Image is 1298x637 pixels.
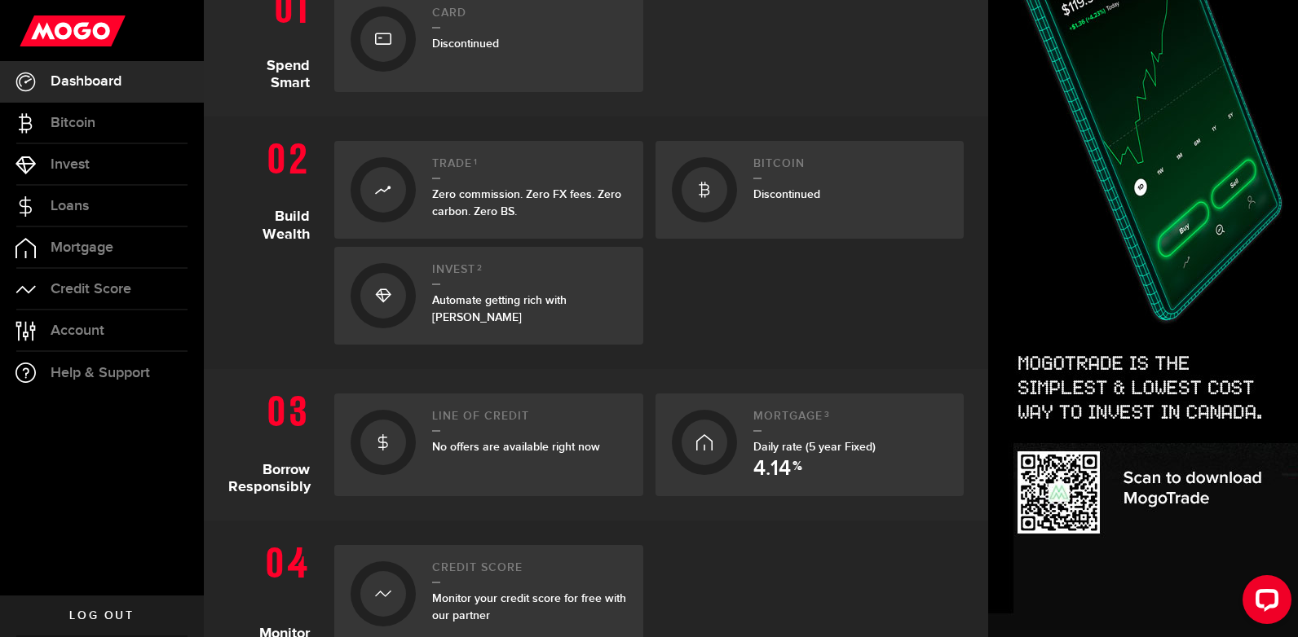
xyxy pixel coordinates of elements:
[69,610,134,622] span: Log out
[432,187,621,218] span: Zero commission. Zero FX fees. Zero carbon. Zero BS.
[334,141,643,239] a: Trade1Zero commission. Zero FX fees. Zero carbon. Zero BS.
[228,385,322,496] h1: Borrow Responsibly
[753,187,820,201] span: Discontinued
[474,157,478,167] sup: 1
[656,141,965,239] a: BitcoinDiscontinued
[656,393,965,496] a: Mortgage3Daily rate (5 year Fixed) 4.14 %
[432,263,627,285] h2: Invest
[51,74,121,89] span: Dashboard
[1230,569,1298,637] iframe: LiveChat chat widget
[51,199,89,213] span: Loans
[432,7,627,29] h2: Card
[432,293,567,324] span: Automate getting rich with [PERSON_NAME]
[792,460,802,480] span: %
[432,37,499,51] span: Discontinued
[432,410,627,432] h2: Line of credit
[432,591,626,622] span: Monitor your credit score for free with our partner
[51,240,113,255] span: Mortgage
[51,366,150,380] span: Help & Support
[753,157,948,179] h2: Bitcoin
[51,282,131,297] span: Credit Score
[334,247,643,345] a: Invest2Automate getting rich with [PERSON_NAME]
[334,393,643,496] a: Line of creditNo offers are available right now
[753,440,876,454] span: Daily rate (5 year Fixed)
[228,133,322,345] h1: Build Wealth
[824,410,830,420] sup: 3
[51,157,90,172] span: Invest
[432,561,627,583] h2: Credit Score
[51,323,104,338] span: Account
[432,157,627,179] h2: Trade
[51,116,95,130] span: Bitcoin
[477,263,483,273] sup: 2
[753,459,791,480] span: 4.14
[753,410,948,432] h2: Mortgage
[432,440,600,454] span: No offers are available right now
